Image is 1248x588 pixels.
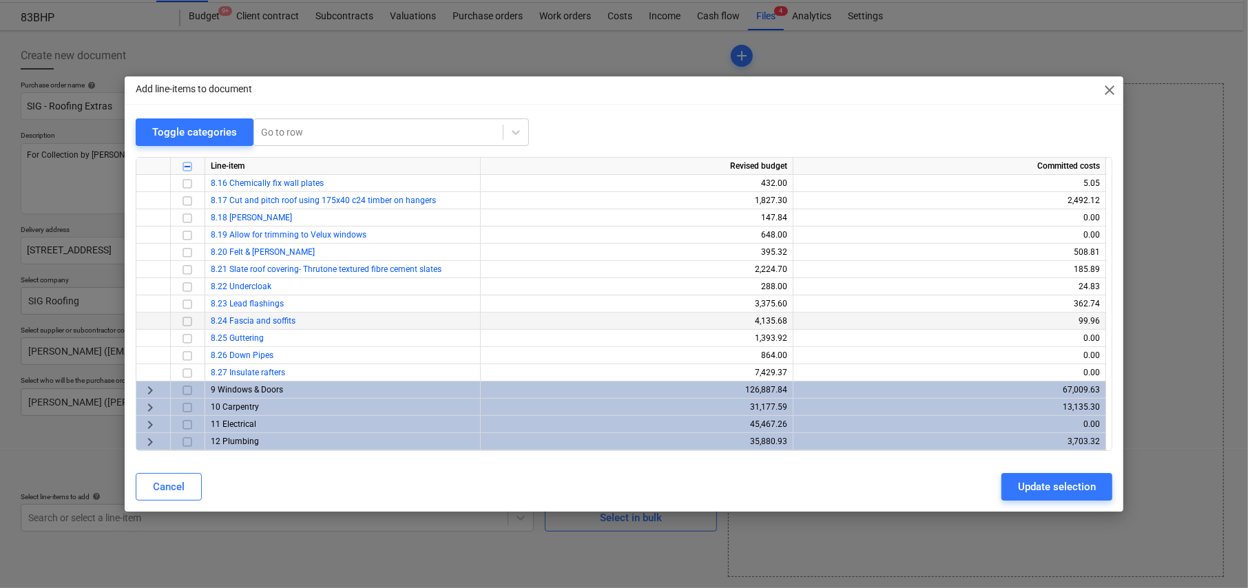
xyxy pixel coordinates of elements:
[211,299,284,308] a: 8.23 Lead flashings
[142,382,158,399] span: keyboard_arrow_right
[799,244,1100,261] div: 508.81
[799,313,1100,330] div: 99.96
[211,213,292,222] span: 8.18 Noggins
[486,244,787,261] div: 395.32
[211,437,259,446] span: 12 Plumbing
[799,261,1100,278] div: 185.89
[211,213,292,222] a: 8.18 [PERSON_NAME]
[152,123,237,141] div: Toggle categories
[211,402,259,412] span: 10 Carpentry
[486,295,787,313] div: 3,375.60
[799,433,1100,450] div: 3,703.32
[211,333,264,343] a: 8.25 Guttering
[136,473,202,501] button: Cancel
[211,385,283,395] span: 9 Windows & Doors
[153,478,185,496] div: Cancel
[486,209,787,227] div: 147.84
[211,178,324,188] a: 8.16 Chemically fix wall plates
[142,417,158,433] span: keyboard_arrow_right
[211,264,441,274] a: 8.21 Slate roof covering- Thrutone textured fibre cement slates
[486,347,787,364] div: 864.00
[799,416,1100,433] div: 0.00
[211,196,436,205] a: 8.17 Cut and pitch roof using 175x40 c24 timber on hangers
[1179,522,1248,588] iframe: Chat Widget
[799,381,1100,399] div: 67,009.63
[1101,82,1118,98] span: close
[211,247,315,257] a: 8.20 Felt & [PERSON_NAME]
[486,433,787,450] div: 35,880.93
[486,261,787,278] div: 2,224.70
[136,82,252,96] p: Add line-items to document
[136,118,253,146] button: Toggle categories
[799,192,1100,209] div: 2,492.12
[211,419,256,429] span: 11 Electrical
[486,227,787,244] div: 648.00
[799,278,1100,295] div: 24.83
[486,192,787,209] div: 1,827.30
[205,158,481,175] div: Line-item
[486,381,787,399] div: 126,887.84
[142,434,158,450] span: keyboard_arrow_right
[799,209,1100,227] div: 0.00
[481,158,793,175] div: Revised budget
[799,295,1100,313] div: 362.74
[799,330,1100,347] div: 0.00
[799,399,1100,416] div: 13,135.30
[1018,478,1096,496] div: Update selection
[211,230,366,240] a: 8.19 Allow for trimming to Velux windows
[793,158,1106,175] div: Committed costs
[211,316,295,326] a: 8.24 Fascia and soffits
[211,350,273,360] a: 8.26 Down Pipes
[486,278,787,295] div: 288.00
[486,330,787,347] div: 1,393.92
[142,399,158,416] span: keyboard_arrow_right
[799,227,1100,244] div: 0.00
[799,347,1100,364] div: 0.00
[486,416,787,433] div: 45,467.26
[486,364,787,381] div: 7,429.37
[486,399,787,416] div: 31,177.59
[799,364,1100,381] div: 0.00
[211,368,285,377] a: 8.27 Insulate rafters
[486,313,787,330] div: 4,135.68
[211,282,271,291] a: 8.22 Undercloak
[1001,473,1112,501] button: Update selection
[486,175,787,192] div: 432.00
[211,247,315,257] span: 8.20 Felt & Batten
[799,175,1100,192] div: 5.05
